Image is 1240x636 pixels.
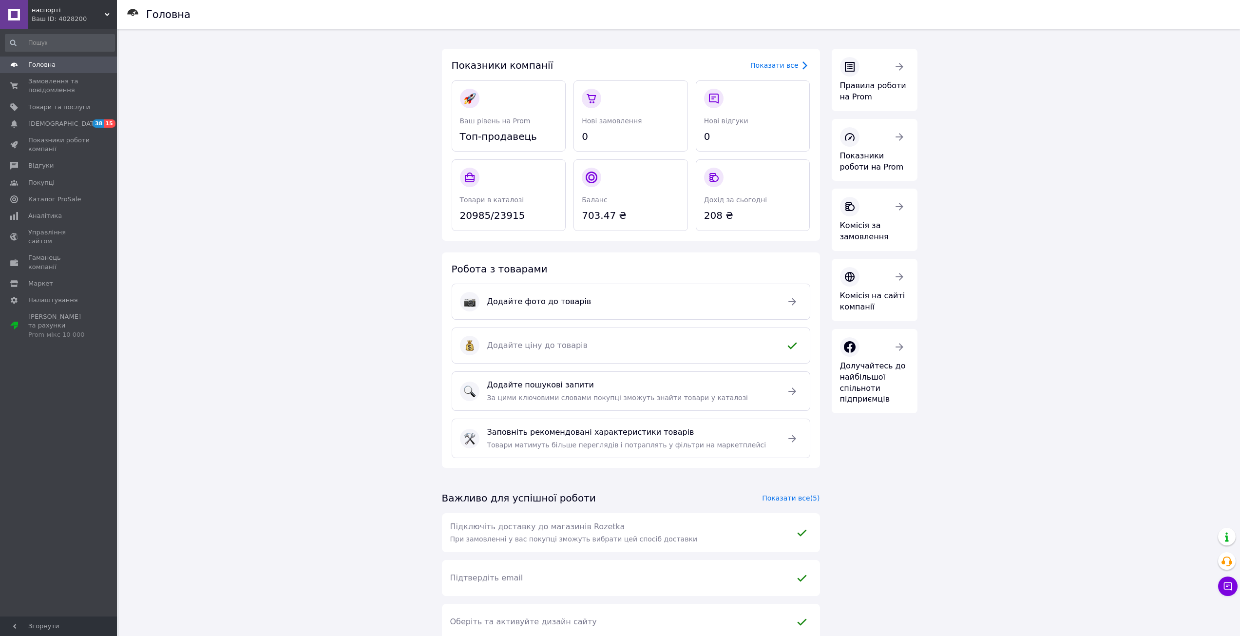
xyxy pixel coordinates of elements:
[582,117,642,125] span: Нові замовлення
[832,329,917,413] a: Долучайтесь до найбільшої спільноти підприємців
[28,312,90,339] span: [PERSON_NAME] та рахунки
[28,136,90,154] span: Показники роботи компанії
[460,117,531,125] span: Ваш рівень на Prom
[464,296,476,308] img: :camera:
[28,279,53,288] span: Маркет
[28,212,62,220] span: Аналітика
[704,130,802,144] span: 0
[104,119,115,128] span: 15
[460,209,558,223] span: 20985/23915
[582,209,680,223] span: 703.47 ₴
[840,151,904,172] span: Показники роботи на Prom
[442,513,820,553] a: Підключіть доставку до магазинів RozetkaПри замовленні у вас покупці зможуть вибрати цей спосіб д...
[704,117,748,125] span: Нові відгуки
[832,259,917,321] a: Комісія на сайті компанії
[464,93,476,104] img: :rocket:
[487,380,775,391] span: Додайте пошукові запити
[5,34,115,52] input: Пошук
[487,296,775,308] span: Додайте фото до товарів
[28,103,90,112] span: Товари та послуги
[840,361,906,404] span: Долучайтесь до найбільшої спільноти підприємців
[32,15,117,23] div: Ваш ID: 4028200
[28,178,55,187] span: Покупці
[832,119,917,181] a: Показники роботи на Prom
[442,560,820,596] button: Підтвердіть email
[450,573,784,584] span: Підтвердіть email
[464,340,476,351] img: :moneybag:
[832,49,917,111] a: Правила роботи на Prom
[704,196,767,204] span: Дохід за сьогодні
[452,263,548,275] span: Робота з товарами
[452,328,810,364] a: :moneybag:Додайте ціну до товарів
[28,161,54,170] span: Відгуки
[28,195,81,204] span: Каталог ProSale
[840,81,906,101] span: Правила роботи на Prom
[582,130,680,144] span: 0
[450,521,784,533] span: Підключіть доставку до магазинів Rozetka
[28,77,90,95] span: Замовлення та повідомлення
[460,130,558,144] span: Топ-продавець
[28,253,90,271] span: Гаманець компанії
[452,419,810,458] a: :hammer_and_wrench:Заповніть рекомендовані характеристики товарівТовари матимуть більше перегляді...
[487,394,748,402] span: За цими ключовими словами покупці зможуть знайти товари у каталозі
[28,119,100,128] span: [DEMOGRAPHIC_DATA]
[452,371,810,411] a: :mag:Додайте пошукові запитиЗа цими ключовими словами покупці зможуть знайти товари у каталозі
[452,284,810,320] a: :camera:Додайте фото до товарів
[840,221,889,241] span: Комісія за замовлення
[840,291,905,311] span: Комісія на сайті компанії
[442,492,596,504] span: Важливо для успішної роботи
[450,535,698,543] span: При замовленні у вас покупці зможуть вибрати цей спосіб доставки
[704,209,802,223] span: 208 ₴
[464,433,476,444] img: :hammer_and_wrench:
[750,59,810,71] a: Показати все
[146,9,191,20] h1: Головна
[487,427,775,438] span: Заповніть рекомендовані характеристики товарів
[487,340,775,351] span: Додайте ціну до товарів
[460,196,524,204] span: Товари в каталозі
[93,119,104,128] span: 38
[464,385,476,397] img: :mag:
[1218,577,1238,596] button: Чат з покупцем
[452,59,553,71] span: Показники компанії
[28,60,56,69] span: Головна
[582,196,608,204] span: Баланс
[832,189,917,251] a: Комісія за замовлення
[28,296,78,305] span: Налаштування
[28,228,90,246] span: Управління сайтом
[450,617,784,628] span: Оберіть та активуйте дизайн сайту
[28,330,90,339] div: Prom мікс 10 000
[750,60,798,70] div: Показати все
[487,441,766,449] span: Товари матимуть більше переглядів і потраплять у фільтри на маркетплейсі
[32,6,105,15] span: наспорті
[762,494,820,502] a: Показати все (5)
